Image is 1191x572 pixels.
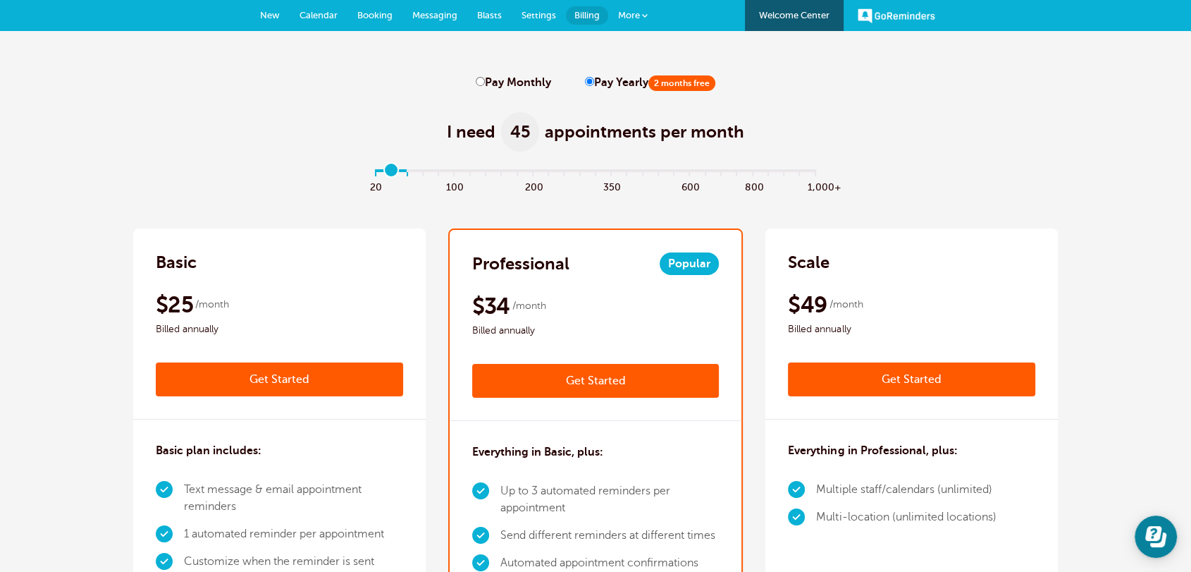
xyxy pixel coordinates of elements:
[545,121,744,143] span: appointments per month
[357,10,393,20] span: Booking
[788,321,1035,338] span: Billed annually
[788,291,827,319] span: $49
[260,10,280,20] span: New
[156,321,403,338] span: Billed annually
[525,178,541,194] span: 200
[447,121,495,143] span: I need
[788,442,957,459] h3: Everything in Professional, plus:
[477,10,502,20] span: Blasts
[476,76,551,90] label: Pay Monthly
[446,178,462,194] span: 100
[574,10,600,20] span: Billing
[744,178,760,194] span: 800
[195,296,229,313] span: /month
[156,291,193,319] span: $25
[472,292,510,320] span: $34
[412,10,457,20] span: Messaging
[816,476,996,504] li: Multiple staff/calendars (unlimited)
[788,363,1035,396] a: Get Started
[807,178,822,194] span: 1,000+
[472,252,569,275] h2: Professional
[476,77,485,86] input: Pay Monthly
[156,442,261,459] h3: Basic plan includes:
[184,521,403,548] li: 1 automated reminder per appointment
[522,10,556,20] span: Settings
[472,444,603,461] h3: Everything in Basic, plus:
[184,476,403,521] li: Text message & email appointment reminders
[788,251,829,274] h2: Scale
[618,10,640,20] span: More
[681,178,697,194] span: 600
[300,10,338,20] span: Calendar
[501,112,539,152] span: 45
[368,178,383,194] span: 20
[829,296,863,313] span: /month
[585,77,594,86] input: Pay Yearly2 months free
[156,363,403,396] a: Get Started
[472,322,720,339] span: Billed annually
[816,504,996,531] li: Multi-location (unlimited locations)
[472,364,720,398] a: Get Started
[660,252,719,275] span: Popular
[585,76,715,90] label: Pay Yearly
[512,298,546,315] span: /month
[603,178,619,194] span: 350
[1135,516,1177,558] iframe: Resource center
[156,251,197,274] h2: Basic
[648,75,715,91] span: 2 months free
[500,522,720,549] li: Send different reminders at different times
[566,6,608,25] a: Billing
[500,477,720,522] li: Up to 3 automated reminders per appointment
